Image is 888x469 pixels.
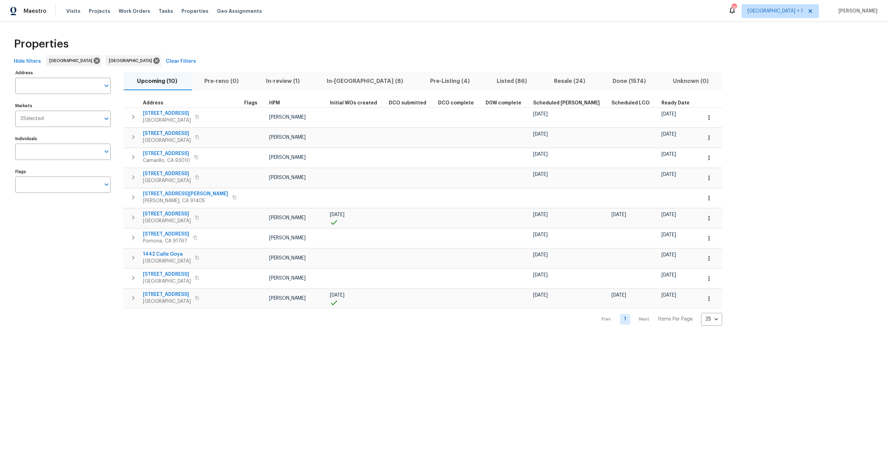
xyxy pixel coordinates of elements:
[269,215,306,220] span: [PERSON_NAME]
[163,55,199,68] button: Clear Filters
[661,293,676,298] span: [DATE]
[105,55,161,66] div: [GEOGRAPHIC_DATA]
[595,313,722,326] nav: Pagination Navigation
[143,177,191,184] span: [GEOGRAPHIC_DATA]
[119,8,150,15] span: Work Orders
[330,212,344,217] span: [DATE]
[195,76,248,86] span: Pre-reno (0)
[11,55,44,68] button: Hide filters
[143,101,163,105] span: Address
[14,41,69,48] span: Properties
[748,8,803,15] span: [GEOGRAPHIC_DATA] + 1
[143,150,190,157] span: [STREET_ADDRESS]
[143,218,191,224] span: [GEOGRAPHIC_DATA]
[128,76,187,86] span: Upcoming (10)
[244,101,257,105] span: Flags
[143,137,191,144] span: [GEOGRAPHIC_DATA]
[486,101,521,105] span: D0W complete
[661,253,676,257] span: [DATE]
[102,81,111,91] button: Open
[664,76,718,86] span: Unknown (0)
[102,180,111,189] button: Open
[143,170,191,177] span: [STREET_ADDRESS]
[166,57,196,66] span: Clear Filters
[269,155,306,160] span: [PERSON_NAME]
[330,101,377,105] span: Initial WOs created
[701,310,722,328] div: 25
[269,115,306,120] span: [PERSON_NAME]
[533,253,548,257] span: [DATE]
[181,8,208,15] span: Properties
[66,8,80,15] span: Visits
[661,232,676,237] span: [DATE]
[269,175,306,180] span: [PERSON_NAME]
[159,9,173,14] span: Tasks
[143,110,191,117] span: [STREET_ADDRESS]
[661,101,690,105] span: Ready Date
[143,298,191,305] span: [GEOGRAPHIC_DATA]
[143,130,191,137] span: [STREET_ADDRESS]
[620,314,630,325] a: Goto page 1
[269,236,306,240] span: [PERSON_NAME]
[143,197,228,204] span: [PERSON_NAME], CA 91405
[46,55,101,66] div: [GEOGRAPHIC_DATA]
[661,212,676,217] span: [DATE]
[438,101,474,105] span: DCO complete
[732,4,736,11] div: 16
[533,232,548,237] span: [DATE]
[217,8,262,15] span: Geo Assignments
[143,190,228,197] span: [STREET_ADDRESS][PERSON_NAME]
[661,172,676,177] span: [DATE]
[143,211,191,218] span: [STREET_ADDRESS]
[533,101,600,105] span: Scheduled [PERSON_NAME]
[269,296,306,301] span: [PERSON_NAME]
[533,212,548,217] span: [DATE]
[143,258,191,265] span: [GEOGRAPHIC_DATA]
[143,278,191,285] span: [GEOGRAPHIC_DATA]
[317,76,412,86] span: In-[GEOGRAPHIC_DATA] (8)
[661,152,676,157] span: [DATE]
[143,231,189,238] span: [STREET_ADDRESS]
[109,57,155,64] span: [GEOGRAPHIC_DATA]
[143,271,191,278] span: [STREET_ADDRESS]
[661,112,676,117] span: [DATE]
[421,76,479,86] span: Pre-Listing (4)
[15,104,111,108] label: Markets
[533,152,548,157] span: [DATE]
[533,132,548,137] span: [DATE]
[330,293,344,298] span: [DATE]
[102,114,111,123] button: Open
[269,256,306,261] span: [PERSON_NAME]
[545,76,595,86] span: Resale (24)
[256,76,309,86] span: In-review (1)
[49,57,95,64] span: [GEOGRAPHIC_DATA]
[603,76,655,86] span: Done (1574)
[15,137,111,141] label: Individuals
[20,116,44,122] span: 2 Selected
[533,273,548,278] span: [DATE]
[612,212,626,217] span: [DATE]
[658,316,693,323] p: Items Per Page
[143,117,191,124] span: [GEOGRAPHIC_DATA]
[269,101,280,105] span: HPM
[143,157,190,164] span: Camarillo, CA 93010
[269,276,306,281] span: [PERSON_NAME]
[24,8,46,15] span: Maestro
[533,112,548,117] span: [DATE]
[143,238,189,245] span: Pomona, CA 91767
[269,135,306,140] span: [PERSON_NAME]
[14,57,41,66] span: Hide filters
[487,76,536,86] span: Listed (86)
[836,8,878,15] span: [PERSON_NAME]
[102,147,111,156] button: Open
[389,101,426,105] span: DCO submitted
[612,293,626,298] span: [DATE]
[661,273,676,278] span: [DATE]
[143,291,191,298] span: [STREET_ADDRESS]
[15,71,111,75] label: Address
[15,170,111,174] label: Flags
[533,293,548,298] span: [DATE]
[612,101,650,105] span: Scheduled LCO
[533,172,548,177] span: [DATE]
[661,132,676,137] span: [DATE]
